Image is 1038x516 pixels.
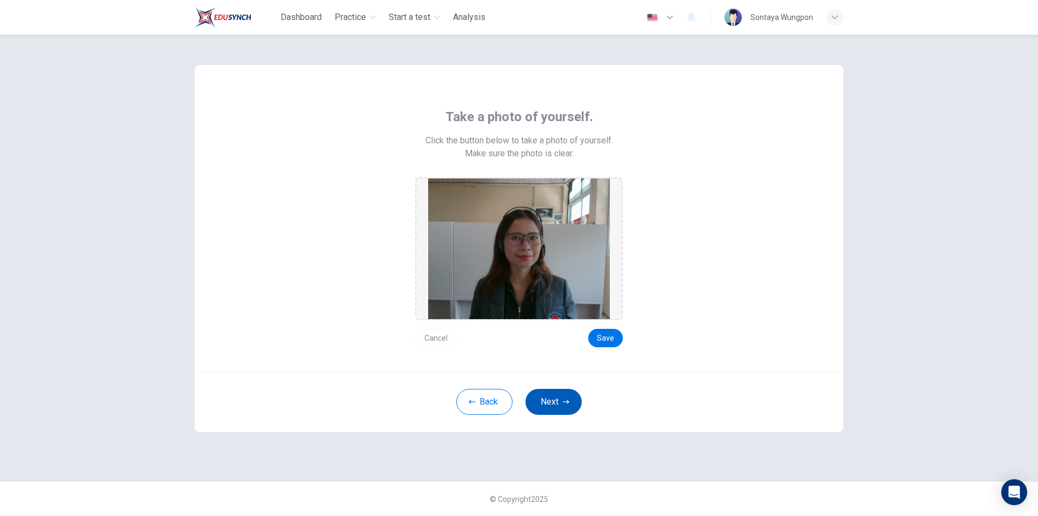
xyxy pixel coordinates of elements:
span: Click the button below to take a photo of yourself. [425,134,613,147]
div: Sontaya Wungpon [750,11,813,24]
span: Take a photo of yourself. [445,108,593,125]
button: Start a test [384,8,444,27]
div: Open Intercom Messenger [1001,479,1027,505]
span: Start a test [389,11,430,24]
button: Practice [330,8,380,27]
img: Profile picture [724,9,742,26]
span: Dashboard [281,11,322,24]
button: Cancel [415,329,457,347]
img: en [646,14,659,22]
button: Back [456,389,513,415]
span: Practice [335,11,366,24]
span: Analysis [453,11,485,24]
img: preview screemshot [428,178,610,319]
a: Train Test logo [195,6,276,28]
button: Analysis [449,8,490,27]
span: © Copyright 2025 [490,495,548,504]
img: Train Test logo [195,6,251,28]
button: Save [588,329,623,347]
button: Next [525,389,582,415]
button: Dashboard [276,8,326,27]
span: Make sure the photo is clear. [465,147,574,160]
